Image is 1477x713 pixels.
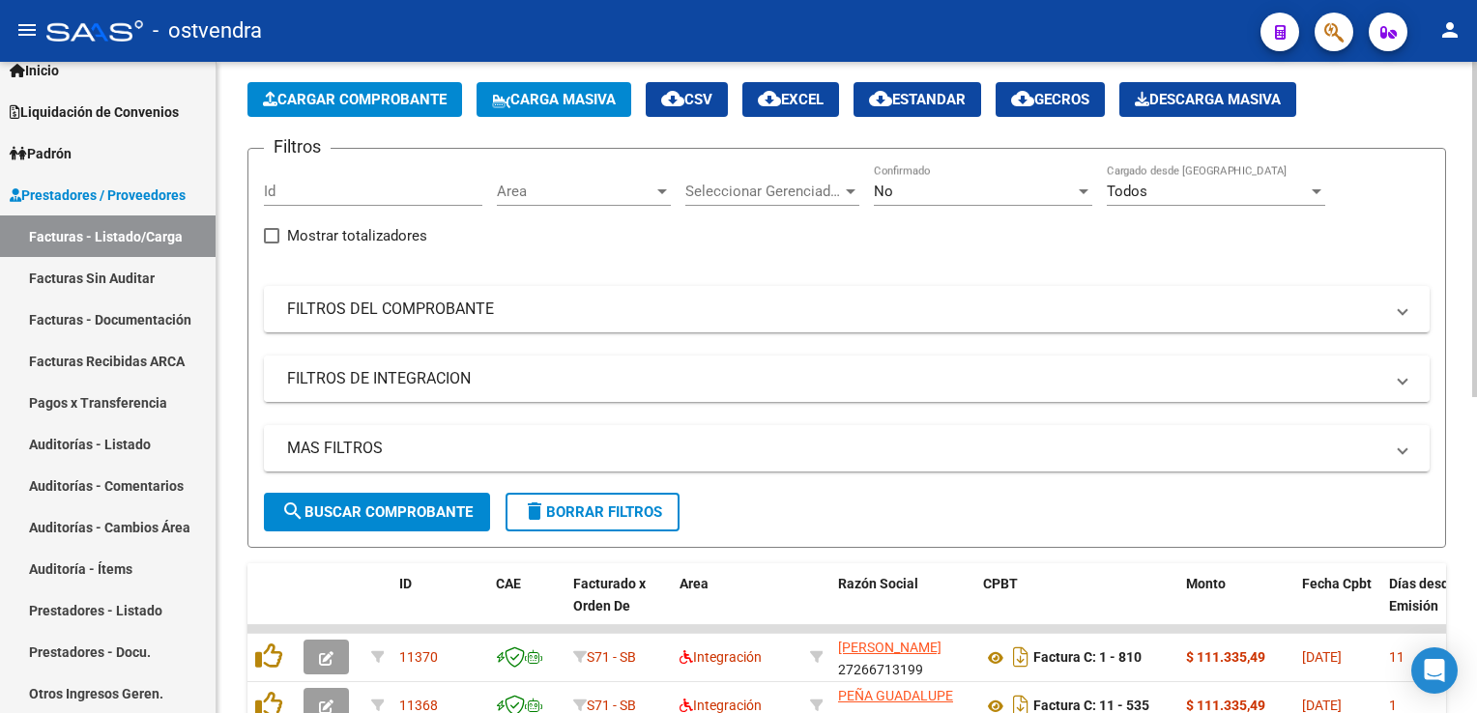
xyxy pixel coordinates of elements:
datatable-header-cell: Razón Social [830,563,975,648]
mat-icon: person [1438,18,1462,42]
mat-icon: cloud_download [758,87,781,110]
span: Estandar [869,91,966,108]
button: EXCEL [742,82,839,117]
span: S71 - SB [587,649,636,665]
span: 11 [1389,649,1405,665]
span: 1 [1389,698,1397,713]
mat-panel-title: FILTROS DE INTEGRACION [287,368,1383,389]
i: Descargar documento [1008,642,1033,672]
div: Open Intercom Messenger [1411,647,1458,694]
button: Gecros [996,82,1105,117]
strong: Factura C: 1 - 810 [1033,650,1142,666]
span: PEÑA GUADALUPE [838,688,953,703]
span: CPBT [983,576,1018,591]
mat-panel-title: FILTROS DEL COMPROBANTE [287,299,1383,320]
span: S71 - SB [587,698,636,713]
datatable-header-cell: ID [391,563,488,648]
span: Facturado x Orden De [573,576,646,613]
mat-icon: cloud_download [869,87,892,110]
span: Area [680,576,709,591]
mat-icon: delete [523,499,546,523]
span: Todos [1107,183,1147,200]
datatable-header-cell: CAE [488,563,565,648]
datatable-header-cell: Fecha Cpbt [1294,563,1381,648]
span: [PERSON_NAME] [838,640,941,655]
span: Borrar Filtros [523,503,662,521]
span: Días desde Emisión [1389,576,1457,613]
button: Carga Masiva [477,82,631,117]
datatable-header-cell: Area [672,563,802,648]
button: CSV [646,82,728,117]
span: Carga Masiva [492,91,616,108]
span: Prestadores / Proveedores [10,185,186,206]
button: Borrar Filtros [506,493,680,531]
datatable-header-cell: Facturado x Orden De [565,563,672,648]
datatable-header-cell: Días desde Emisión [1381,563,1468,648]
span: Seleccionar Gerenciador [685,183,842,200]
span: ID [399,576,412,591]
span: - ostvendra [153,10,262,52]
span: 11368 [399,698,438,713]
span: Gecros [1011,91,1089,108]
span: Mostrar totalizadores [287,224,427,247]
button: Cargar Comprobante [247,82,462,117]
span: Integración [680,698,762,713]
span: Padrón [10,143,72,164]
span: EXCEL [758,91,824,108]
mat-icon: search [281,499,304,523]
span: CSV [661,91,712,108]
datatable-header-cell: CPBT [975,563,1178,648]
span: Area [497,183,653,200]
span: CAE [496,576,521,591]
span: Fecha Cpbt [1302,576,1372,591]
mat-panel-title: MAS FILTROS [287,438,1383,459]
span: No [874,183,893,200]
button: Estandar [854,82,981,117]
span: Monto [1186,576,1226,591]
span: Cargar Comprobante [263,91,447,108]
strong: $ 111.335,49 [1186,649,1265,665]
span: Razón Social [838,576,918,591]
span: Buscar Comprobante [281,503,473,521]
span: Inicio [10,60,59,81]
mat-expansion-panel-header: FILTROS DE INTEGRACION [264,356,1430,402]
span: Descarga Masiva [1135,91,1281,108]
strong: $ 111.335,49 [1186,698,1265,713]
h3: Filtros [264,133,331,160]
mat-icon: menu [15,18,39,42]
span: [DATE] [1302,649,1342,665]
app-download-masive: Descarga masiva de comprobantes (adjuntos) [1119,82,1296,117]
button: Descarga Masiva [1119,82,1296,117]
mat-icon: cloud_download [661,87,684,110]
button: Buscar Comprobante [264,493,490,531]
span: 11370 [399,649,438,665]
span: [DATE] [1302,698,1342,713]
span: Liquidación de Convenios [10,101,179,123]
mat-expansion-panel-header: MAS FILTROS [264,425,1430,471]
mat-expansion-panel-header: FILTROS DEL COMPROBANTE [264,286,1430,332]
div: 27266713199 [838,637,968,677]
span: Integración [680,649,762,665]
mat-icon: cloud_download [1011,87,1034,110]
datatable-header-cell: Monto [1178,563,1294,648]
